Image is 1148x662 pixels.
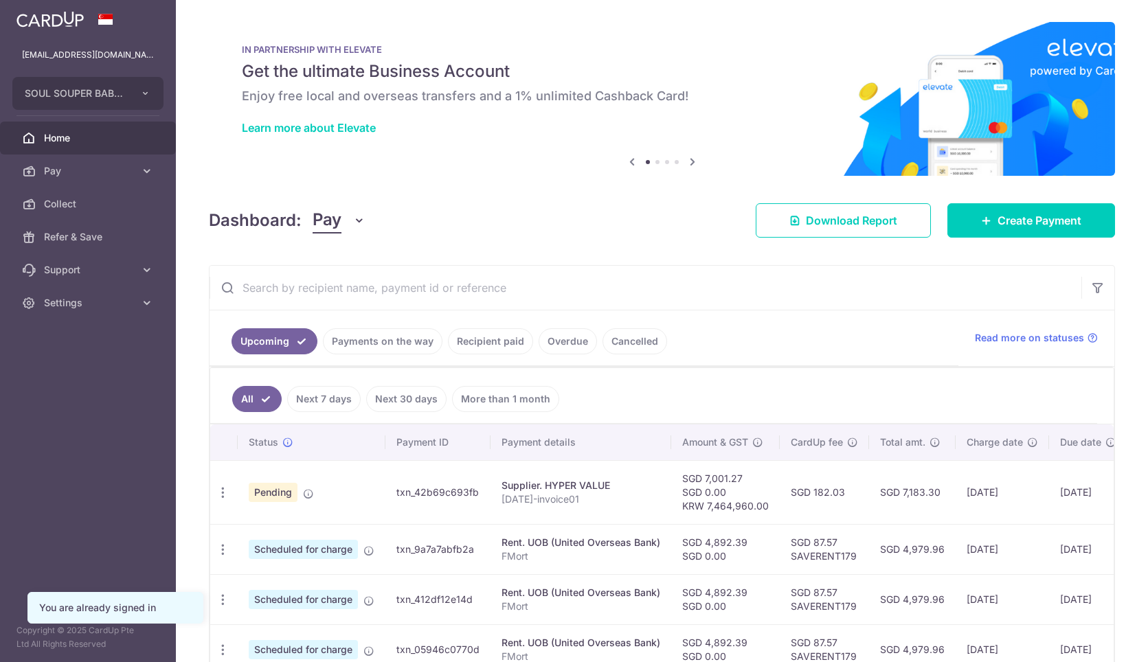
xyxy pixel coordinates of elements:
td: SGD 7,001.27 SGD 0.00 KRW 7,464,960.00 [671,460,780,524]
img: CardUp [16,11,84,27]
h6: Enjoy free local and overseas transfers and a 1% unlimited Cashback Card! [242,88,1082,104]
button: Pay [313,207,365,233]
span: Settings [44,296,135,310]
div: Supplier. HYPER VALUE [502,479,660,492]
td: txn_42b69c693fb [385,460,491,524]
a: Payments on the way [323,328,442,354]
a: Learn more about Elevate [242,121,376,135]
td: txn_412df12e14d [385,574,491,624]
td: SGD 182.03 [780,460,869,524]
span: Create Payment [998,212,1081,229]
span: Refer & Save [44,230,135,244]
td: SGD 4,979.96 [869,574,956,624]
a: All [232,386,282,412]
p: FMort [502,600,660,613]
span: Pending [249,483,297,502]
div: Rent. UOB (United Overseas Bank) [502,636,660,650]
div: Rent. UOB (United Overseas Bank) [502,536,660,549]
td: SGD 7,183.30 [869,460,956,524]
td: [DATE] [956,524,1049,574]
td: [DATE] [1049,524,1127,574]
a: Next 7 days [287,386,361,412]
span: Scheduled for charge [249,590,358,609]
a: Upcoming [232,328,317,354]
a: Recipient paid [448,328,533,354]
td: SGD 4,892.39 SGD 0.00 [671,574,780,624]
a: Download Report [756,203,931,238]
td: SGD 87.57 SAVERENT179 [780,524,869,574]
div: You are already signed in [39,601,192,615]
a: Read more on statuses [975,331,1098,345]
span: CardUp fee [791,435,843,449]
span: SOUL SOUPER BABY PTE. LTD. [25,87,126,100]
span: Scheduled for charge [249,640,358,659]
span: Support [44,263,135,277]
p: FMort [502,549,660,563]
a: Overdue [539,328,597,354]
span: Pay [44,164,135,178]
span: Read more on statuses [975,331,1084,345]
span: Home [44,131,135,145]
span: Due date [1060,435,1101,449]
th: Payment ID [385,424,491,460]
td: [DATE] [1049,574,1127,624]
a: More than 1 month [452,386,559,412]
span: Pay [313,207,341,233]
a: Create Payment [947,203,1115,238]
td: [DATE] [1049,460,1127,524]
h5: Get the ultimate Business Account [242,60,1082,82]
td: txn_9a7a7abfb2a [385,524,491,574]
td: [DATE] [956,574,1049,624]
span: Download Report [806,212,897,229]
a: Next 30 days [366,386,447,412]
a: Cancelled [603,328,667,354]
th: Payment details [491,424,671,460]
td: SGD 4,892.39 SGD 0.00 [671,524,780,574]
span: Total amt. [880,435,925,449]
p: [EMAIL_ADDRESS][DOMAIN_NAME] [22,48,154,62]
input: Search by recipient name, payment id or reference [210,266,1081,310]
span: Charge date [967,435,1023,449]
td: SGD 87.57 SAVERENT179 [780,574,869,624]
td: SGD 4,979.96 [869,524,956,574]
span: Status [249,435,278,449]
h4: Dashboard: [209,208,302,233]
td: [DATE] [956,460,1049,524]
button: SOUL SOUPER BABY PTE. LTD. [12,77,164,110]
p: [DATE]-invoice01 [502,492,660,506]
div: Rent. UOB (United Overseas Bank) [502,586,660,600]
img: Renovation banner [209,22,1115,176]
p: IN PARTNERSHIP WITH ELEVATE [242,44,1082,55]
span: Collect [44,197,135,211]
span: Scheduled for charge [249,540,358,559]
span: Amount & GST [682,435,748,449]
